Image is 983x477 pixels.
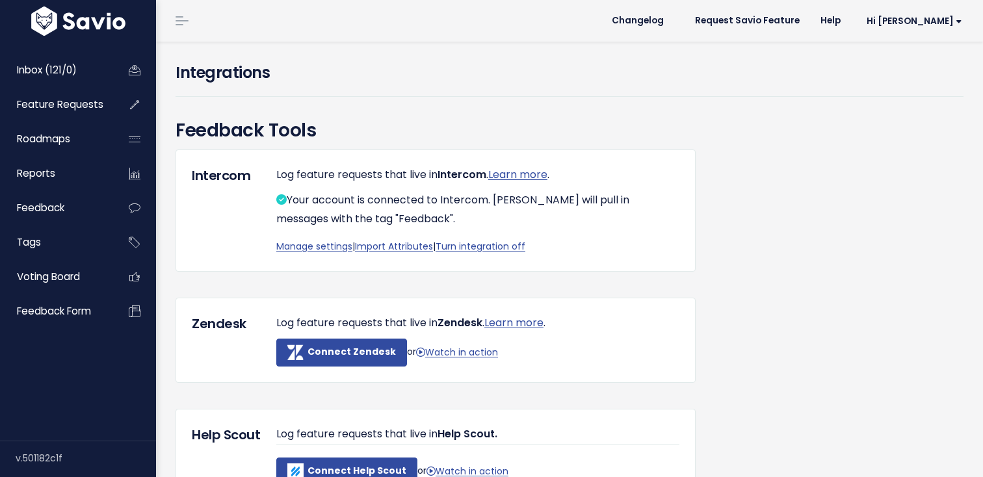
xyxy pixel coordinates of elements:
span: Tags [17,235,41,249]
h3: Feedback Tools [176,117,963,144]
span: Reports [17,166,55,180]
a: Learn more [484,315,544,330]
p: Log feature requests that live in [276,425,679,445]
span: Intercom [438,167,486,182]
span: Feedback form [17,304,91,318]
p: | | [276,238,679,255]
a: Help [810,11,851,31]
a: Roadmaps [3,124,108,154]
a: Voting Board [3,262,108,292]
a: Feedback form [3,296,108,326]
h4: Integrations [176,61,963,84]
a: Learn more [488,167,547,182]
button: Connect Zendesk [276,339,407,367]
b: Connect Zendesk [308,346,396,359]
img: logo-white.9d6f32f41409.svg [28,6,129,36]
p: Log feature requests that live in . . [276,314,679,333]
a: Feedback [3,193,108,223]
a: Watch in action [416,346,498,359]
div: v.501182c1f [16,441,156,475]
p: Log feature requests that live in . . [276,166,679,185]
a: Hi [PERSON_NAME] [851,11,973,31]
span: Hi [PERSON_NAME] [867,16,962,26]
p: Your account is connected to Intercom. [PERSON_NAME] will pull in messages with the tag "Feedback". [276,191,679,229]
span: Feature Requests [17,97,103,111]
span: Changelog [612,16,664,25]
a: Import Attributes [355,240,433,253]
span: Voting Board [17,270,80,283]
a: Turn integration off [436,240,525,253]
a: Request Savio Feature [685,11,810,31]
h5: Zendesk [192,314,257,333]
span: Zendesk [438,315,482,330]
span: Inbox (121/0) [17,63,77,77]
span: Feedback [17,201,64,214]
span: Help Scout. [438,426,497,441]
h5: Help Scout [192,425,257,445]
a: Inbox (121/0) [3,55,108,85]
a: Tags [3,227,108,257]
span: Roadmaps [17,132,70,146]
h5: Intercom [192,166,257,185]
a: Manage settings [276,240,352,253]
img: zendesk-icon-white.cafc32ec9a01.png [287,344,304,361]
form: or [276,339,666,367]
a: Reports [3,159,108,188]
a: Feature Requests [3,90,108,120]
